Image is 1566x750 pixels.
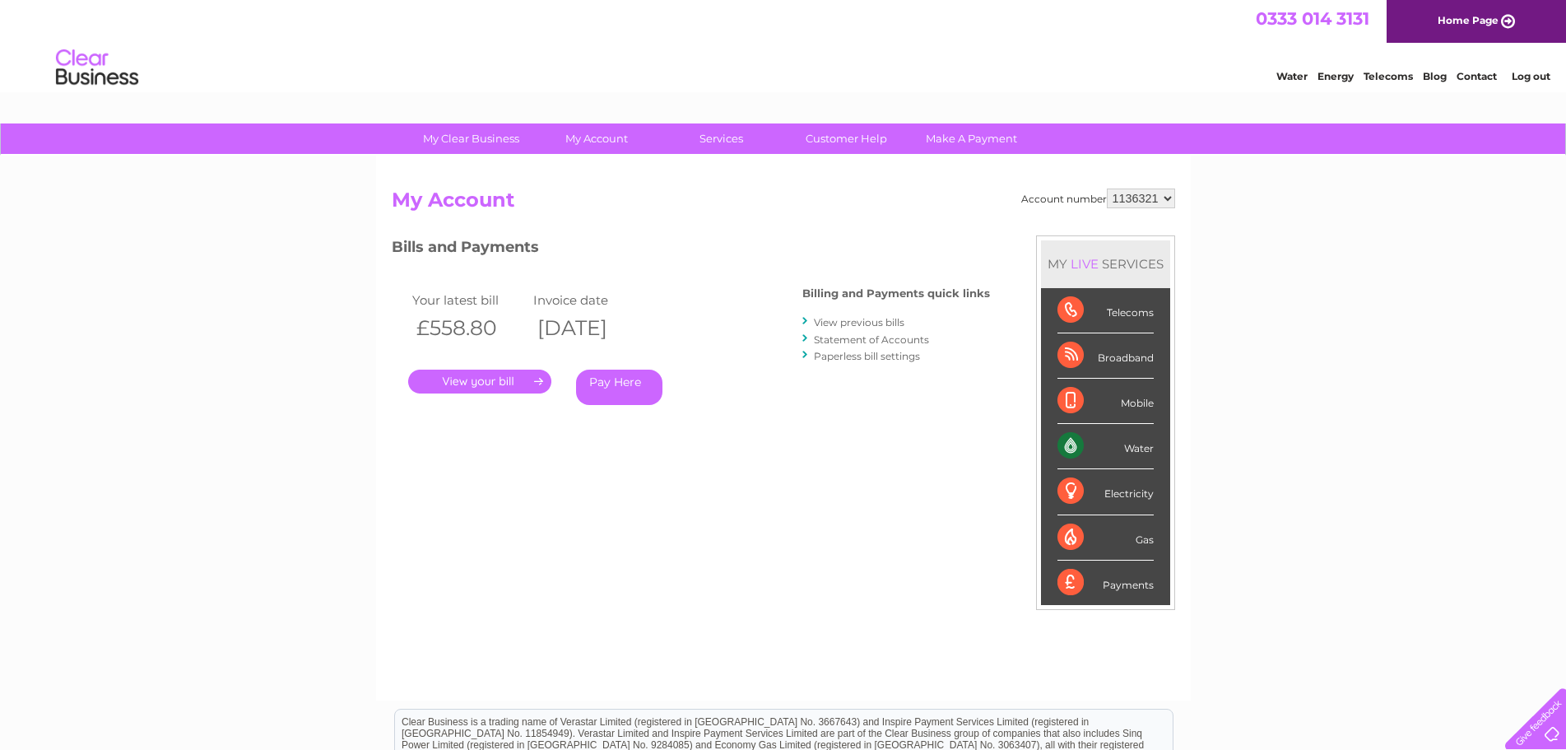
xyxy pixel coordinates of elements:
[1021,189,1175,208] div: Account number
[1256,8,1369,29] a: 0333 014 3131
[1276,70,1308,82] a: Water
[1423,70,1447,82] a: Blog
[1057,288,1154,333] div: Telecoms
[1457,70,1497,82] a: Contact
[1057,515,1154,561] div: Gas
[392,189,1175,220] h2: My Account
[1067,256,1102,272] div: LIVE
[529,289,651,311] td: Invoice date
[408,370,551,394] a: .
[408,289,530,311] td: Your latest bill
[1041,240,1170,287] div: MY SERVICES
[1057,561,1154,605] div: Payments
[1512,70,1550,82] a: Log out
[1057,379,1154,424] div: Mobile
[814,316,904,328] a: View previous bills
[1057,333,1154,379] div: Broadband
[392,235,990,264] h3: Bills and Payments
[904,123,1039,154] a: Make A Payment
[814,333,929,346] a: Statement of Accounts
[529,311,651,345] th: [DATE]
[1317,70,1354,82] a: Energy
[778,123,914,154] a: Customer Help
[802,287,990,300] h4: Billing and Payments quick links
[403,123,539,154] a: My Clear Business
[408,311,530,345] th: £558.80
[1057,424,1154,469] div: Water
[55,43,139,93] img: logo.png
[576,370,662,405] a: Pay Here
[1057,469,1154,515] div: Electricity
[814,350,920,362] a: Paperless bill settings
[528,123,664,154] a: My Account
[395,9,1173,80] div: Clear Business is a trading name of Verastar Limited (registered in [GEOGRAPHIC_DATA] No. 3667643...
[1364,70,1413,82] a: Telecoms
[653,123,789,154] a: Services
